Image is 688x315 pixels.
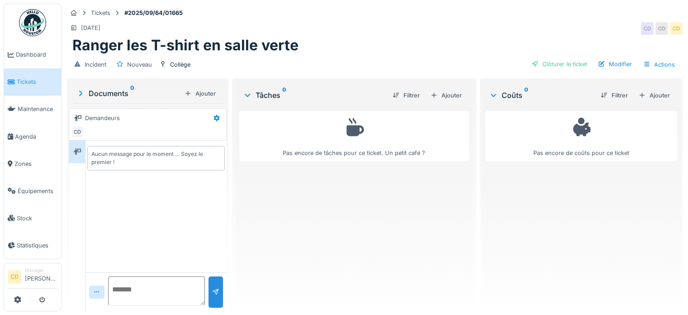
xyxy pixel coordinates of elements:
div: Tâches [243,90,385,101]
div: Filtrer [389,89,423,102]
div: [DATE] [81,24,100,32]
div: Pas encore de coûts pour ce ticket [491,115,671,157]
div: CD [641,22,654,35]
a: Dashboard [4,41,61,68]
a: Équipements [4,177,61,204]
div: Demandeurs [85,114,120,122]
div: Aucun message pour le moment … Soyez le premier ! [91,150,221,166]
div: Ajouter [635,89,674,102]
sup: 0 [130,88,134,99]
sup: 0 [524,90,528,101]
img: Badge_color-CXgf-gQk.svg [19,9,46,36]
div: Documents [76,88,181,99]
span: Zones [14,160,57,168]
span: Stock [17,214,57,223]
span: Agenda [15,132,57,141]
li: CD [8,270,21,284]
div: Ajouter [181,87,219,100]
strong: #2025/09/64/01665 [121,9,186,17]
div: Ajouter [427,89,465,102]
div: Collège [170,60,190,69]
a: CD Manager[PERSON_NAME] [8,267,57,289]
a: Zones [4,150,61,177]
div: CD [71,126,84,138]
div: Pas encore de tâches pour ce ticket. Un petit café ? [245,115,463,157]
a: Tickets [4,68,61,96]
span: Équipements [18,187,57,195]
li: [PERSON_NAME] [25,267,57,286]
div: Incident [85,60,106,69]
span: Maintenance [18,105,57,113]
span: Statistiques [17,241,57,250]
span: Dashboard [16,50,57,59]
div: Tickets [91,9,110,17]
span: Tickets [17,78,57,86]
div: Actions [639,58,679,71]
a: Statistiques [4,232,61,259]
div: Clôturer le ticket [528,58,591,70]
div: Modifier [594,58,636,70]
div: Nouveau [127,60,152,69]
a: Maintenance [4,96,61,123]
div: Coûts [489,90,593,101]
div: CD [670,22,683,35]
sup: 0 [282,90,286,101]
div: Manager [25,267,57,274]
div: Filtrer [597,89,631,102]
a: Stock [4,204,61,232]
a: Agenda [4,123,61,150]
div: CD [655,22,668,35]
h1: Ranger les T-shirt en salle verte [72,37,299,54]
